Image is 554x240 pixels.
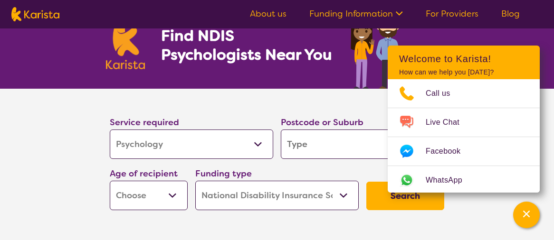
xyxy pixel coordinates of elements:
span: Facebook [426,144,472,158]
input: Type [281,129,444,159]
label: Postcode or Suburb [281,117,363,128]
h1: Find NDIS Psychologists Near You [161,26,337,64]
p: How can we help you [DATE]? [399,68,528,76]
button: Channel Menu [513,202,540,228]
label: Funding type [195,168,252,179]
h2: Welcome to Karista! [399,53,528,65]
img: Karista logo [106,18,145,69]
button: Search [366,182,444,210]
img: psychology [347,6,448,89]
div: Channel Menu [388,46,540,193]
a: For Providers [426,8,478,19]
label: Service required [110,117,179,128]
span: Live Chat [426,115,471,129]
span: WhatsApp [426,173,474,187]
label: Age of recipient [110,168,178,179]
span: Call us [426,86,462,101]
a: Blog [501,8,520,19]
ul: Choose channel [388,79,540,194]
a: Funding Information [309,8,403,19]
img: Karista logo [11,7,59,21]
a: About us [250,8,287,19]
a: Web link opens in a new tab. [388,166,540,194]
